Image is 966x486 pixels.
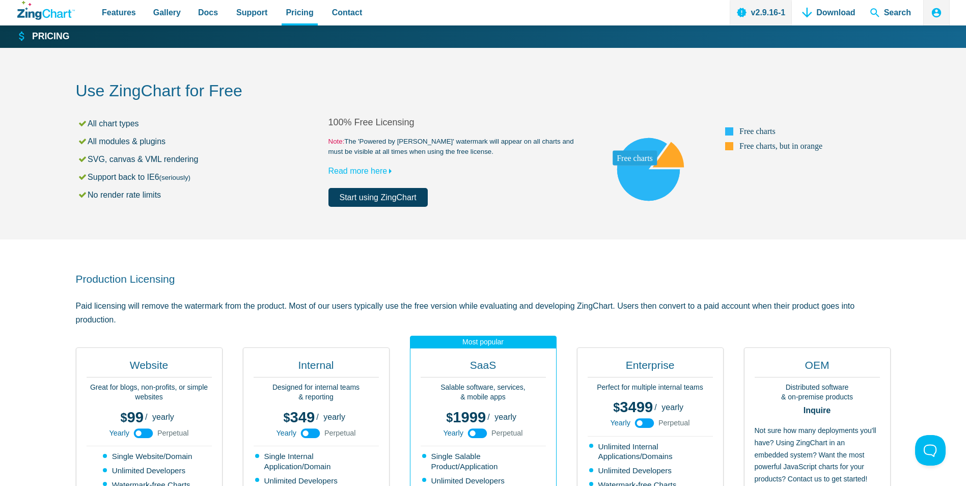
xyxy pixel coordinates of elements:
strong: Inquire [755,407,880,415]
li: SVG, canvas & VML rendering [77,152,328,166]
span: Support [236,6,267,19]
small: (seriously) [159,174,190,181]
h2: Use ZingChart for Free [76,80,891,103]
h2: 100% Free Licensing [328,117,581,128]
li: Single Salable Product/Application [422,451,546,472]
li: Unlimited Developers [255,476,379,486]
span: 99 [121,409,144,425]
span: / [654,403,656,412]
span: Perpetual [658,419,690,426]
span: Yearly [443,429,463,437]
li: Support back to IE6 [77,170,328,184]
h2: Enterprise [588,358,713,377]
span: yearly [152,413,174,421]
span: / [487,413,489,421]
a: Start using ZingChart [328,188,428,207]
small: The 'Powered by [PERSON_NAME]' watermark will appear on all charts and must be visible at all tim... [328,137,581,157]
span: / [316,413,318,421]
p: Salable software, services, & mobile apps [421,383,546,402]
li: All chart types [77,117,328,130]
span: Features [102,6,136,19]
p: Designed for internal teams & reporting [254,383,379,402]
span: Contact [332,6,363,19]
li: Unlimited Developers [589,466,713,476]
span: Yearly [109,429,129,437]
span: / [145,413,147,421]
h2: OEM [755,358,880,377]
h2: Website [87,358,212,377]
a: ZingChart Logo. Click to return to the homepage [17,1,75,20]
span: Perpetual [324,429,356,437]
h2: SaaS [421,358,546,377]
p: Paid licensing will remove the watermark from the product. Most of our users typically use the fr... [76,299,891,327]
span: Gallery [153,6,181,19]
span: 1999 [446,409,486,425]
strong: Pricing [32,32,69,41]
span: Docs [198,6,218,19]
span: Yearly [276,429,296,437]
iframe: Toggle Customer Support [915,435,946,466]
li: All modules & plugins [77,134,328,148]
h2: Production Licensing [76,272,891,286]
span: Perpetual [491,429,523,437]
p: Great for blogs, non-profits, or simple websites [87,383,212,402]
span: Note: [328,138,345,145]
a: Pricing [17,31,69,43]
h2: Internal [254,358,379,377]
li: Unlimited Developers [422,476,546,486]
span: Perpetual [157,429,189,437]
p: Perfect for multiple internal teams [588,383,713,393]
li: Single Website/Domain [103,451,197,462]
li: No render rate limits [77,188,328,202]
li: Unlimited Internal Applications/Domains [589,442,713,462]
span: 3499 [613,399,653,415]
li: Single Internal Application/Domain [255,451,379,472]
span: yearly [661,403,683,412]
span: Pricing [286,6,313,19]
a: Read more here [328,167,397,175]
li: Unlimited Developers [103,466,197,476]
p: Distributed software & on-premise products [755,383,880,402]
span: Yearly [610,419,630,426]
span: yearly [494,413,516,421]
span: 349 [283,409,315,425]
span: yearly [323,413,345,421]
